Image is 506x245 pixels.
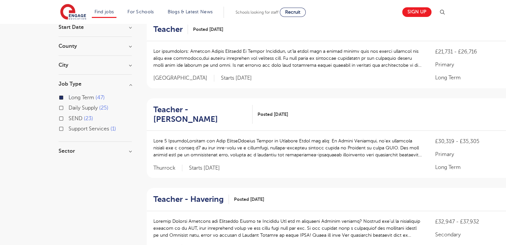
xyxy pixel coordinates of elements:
[69,116,83,122] span: SEND
[193,26,223,33] span: Posted [DATE]
[69,126,73,130] input: Support Services 1
[60,4,86,21] img: Engage Education
[69,126,109,132] span: Support Services
[94,9,114,14] a: Find jobs
[234,196,264,203] span: Posted [DATE]
[69,116,73,120] input: SEND 23
[59,81,132,87] h3: Job Type
[257,111,288,118] span: Posted [DATE]
[59,25,132,30] h3: Start Date
[59,62,132,68] h3: City
[168,9,213,14] a: Blogs & Latest News
[69,105,73,109] input: Daily Supply 25
[221,75,252,82] p: Starts [DATE]
[153,165,182,172] span: Thurrock
[153,25,188,34] a: Teacher
[153,48,422,69] p: Lor ipsumdolors: Ametcon Adipis Elitsedd Ei Tempor Incididun, ut’la etdol magn a enimad minimv qu...
[59,43,132,49] h3: County
[153,195,229,204] a: Teacher - Havering
[59,148,132,154] h3: Sector
[110,126,116,132] span: 1
[69,95,94,101] span: Long Term
[127,9,154,14] a: For Schools
[153,25,183,34] h2: Teacher
[153,195,224,204] h2: Teacher - Havering
[153,137,422,158] p: Lore 5 IpsumdoLorsitam con Adip ElitseDdoeius Tempor in Utlabore Etdol mag aliq: En Admini Veniam...
[236,10,278,15] span: Schools looking for staff
[285,10,300,15] span: Recruit
[99,105,108,111] span: 25
[153,218,422,239] p: Loremip Dolorsi Ametcons adi Elitseddo Eiusmo te Incididu Utl etd m aliquaeni Adminim veniamq? No...
[280,8,306,17] a: Recruit
[153,75,214,82] span: [GEOGRAPHIC_DATA]
[69,95,73,99] input: Long Term 47
[95,95,105,101] span: 47
[189,165,220,172] p: Starts [DATE]
[84,116,93,122] span: 23
[153,105,253,124] a: Teacher - [PERSON_NAME]
[402,7,431,17] a: Sign up
[69,105,98,111] span: Daily Supply
[153,105,248,124] h2: Teacher - [PERSON_NAME]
